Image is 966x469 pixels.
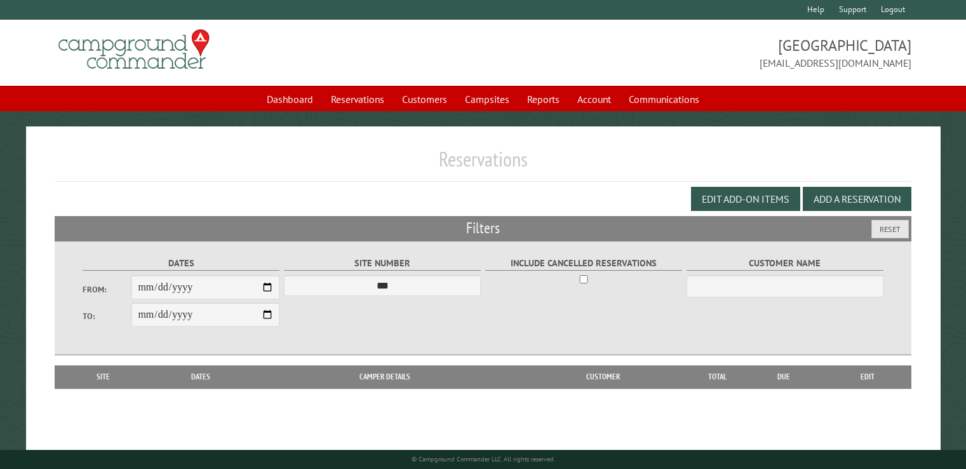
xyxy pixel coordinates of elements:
a: Account [570,87,619,111]
img: Campground Commander [55,25,213,74]
th: Edit [824,365,911,388]
a: Dashboard [259,87,321,111]
h2: Filters [55,216,911,240]
th: Camper Details [256,365,514,388]
a: Campsites [457,87,517,111]
th: Total [692,365,743,388]
th: Dates [145,365,256,388]
button: Add a Reservation [803,187,911,211]
label: Customer Name [687,256,884,271]
label: Include Cancelled Reservations [485,256,683,271]
h1: Reservations [55,147,911,182]
a: Reports [520,87,567,111]
label: Site Number [284,256,481,271]
th: Customer [514,365,692,388]
button: Edit Add-on Items [691,187,800,211]
a: Reservations [323,87,392,111]
small: © Campground Commander LLC. All rights reserved. [412,455,555,463]
label: From: [83,283,132,296]
a: Customers [394,87,455,111]
th: Due [743,365,824,388]
a: Communications [621,87,707,111]
th: Site [61,365,145,388]
label: To: [83,310,132,322]
span: [GEOGRAPHIC_DATA] [EMAIL_ADDRESS][DOMAIN_NAME] [483,35,911,71]
label: Dates [83,256,280,271]
button: Reset [871,220,909,238]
